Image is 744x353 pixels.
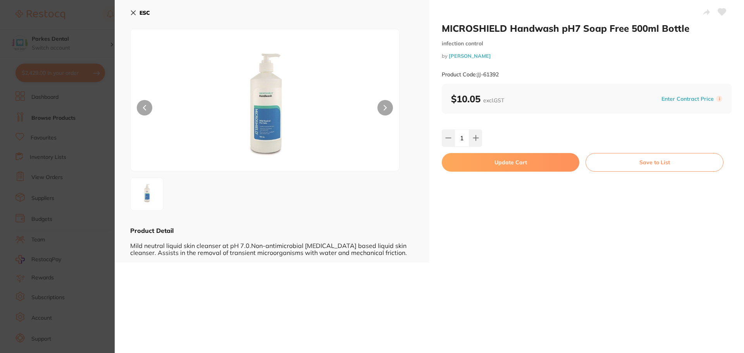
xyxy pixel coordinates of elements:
[133,180,161,208] img: LmpwZw
[451,93,504,105] b: $10.05
[449,53,491,59] a: [PERSON_NAME]
[659,95,716,103] button: Enter Contract Price
[442,71,499,78] small: Product Code: JJ-61392
[442,22,732,34] h2: MICROSHIELD Handwash pH7 Soap Free 500ml Bottle
[184,48,346,171] img: LmpwZw
[483,97,504,104] span: excl. GST
[130,235,414,256] div: Mild neutral liquid skin cleanser at pH 7.0.Non-antimicrobial [MEDICAL_DATA] based liquid skin cl...
[130,6,150,19] button: ESC
[442,40,732,47] small: infection control
[442,53,732,59] small: by
[716,96,722,102] label: i
[442,153,579,172] button: Update Cart
[139,9,150,16] b: ESC
[130,227,174,234] b: Product Detail
[586,153,723,172] button: Save to List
